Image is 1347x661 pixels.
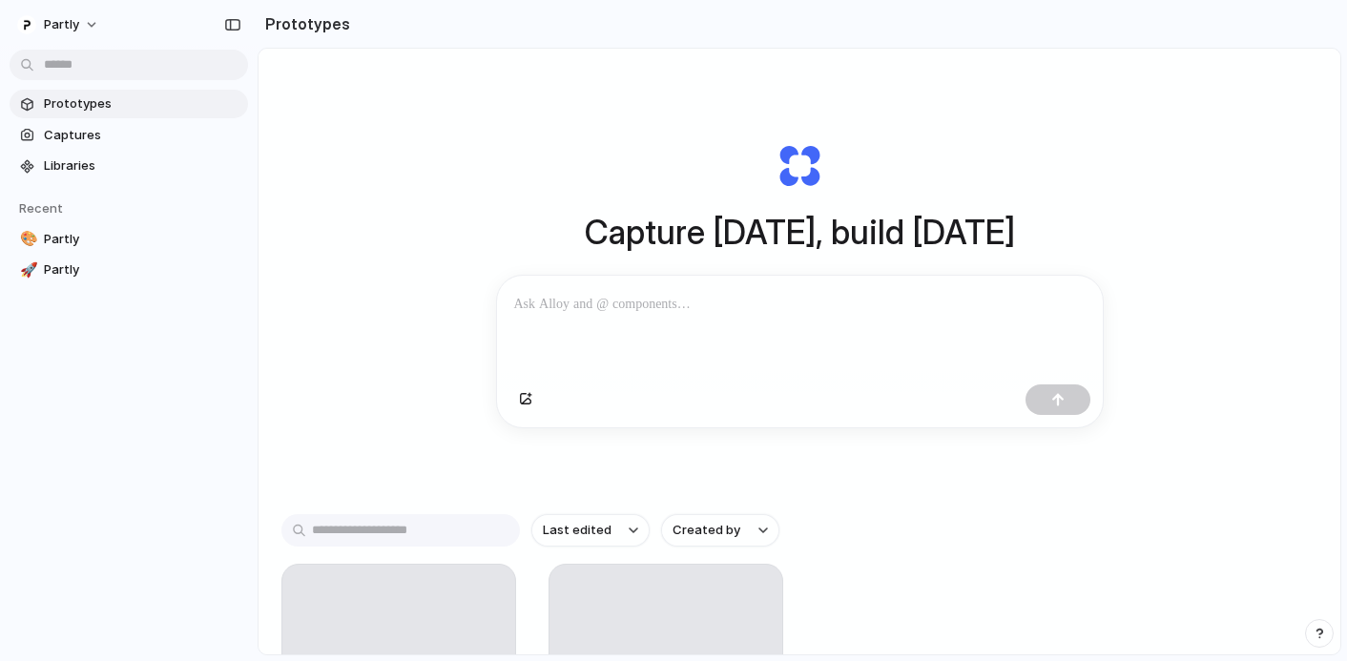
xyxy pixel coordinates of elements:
button: 🎨 [17,230,36,249]
span: Libraries [44,156,240,176]
div: 🎨 [20,228,33,250]
span: Prototypes [44,94,240,114]
a: 🎨Partly [10,225,248,254]
a: 🚀Partly [10,256,248,284]
a: Prototypes [10,90,248,118]
button: Created by [661,514,779,547]
span: Partly [44,230,240,249]
span: Created by [673,521,740,540]
span: Partly [44,260,240,279]
button: 🚀 [17,260,36,279]
h1: Capture [DATE], build [DATE] [585,207,1015,258]
span: Last edited [543,521,611,540]
span: Partly [44,15,79,34]
div: 🚀 [20,259,33,281]
button: Last edited [531,514,650,547]
a: Libraries [10,152,248,180]
span: Recent [19,200,63,216]
h2: Prototypes [258,12,350,35]
button: Partly [10,10,109,40]
a: Captures [10,121,248,150]
span: Captures [44,126,240,145]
